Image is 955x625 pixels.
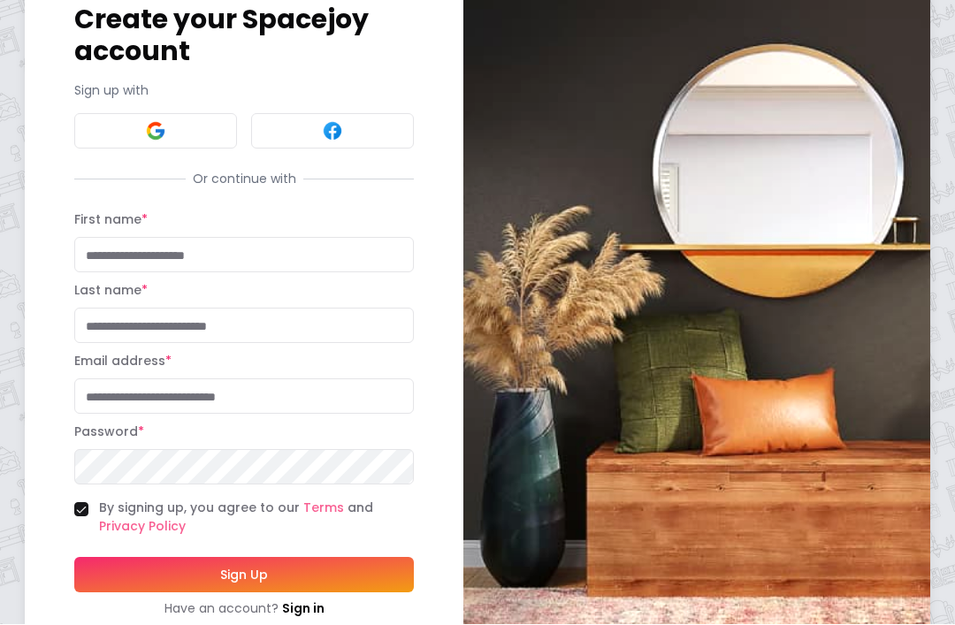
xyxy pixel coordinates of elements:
button: Sign Up [74,558,414,593]
div: Have an account? [74,600,414,618]
img: Google signin [145,121,166,142]
label: Email address [74,353,172,370]
a: Terms [303,499,344,517]
label: By signing up, you agree to our and [99,499,414,537]
label: Last name [74,282,148,300]
img: Facebook signin [322,121,343,142]
a: Privacy Policy [99,518,186,536]
h1: Create your Spacejoy account [74,4,414,68]
a: Sign in [282,600,325,618]
label: Password [74,423,144,441]
span: Or continue with [186,171,303,188]
p: Sign up with [74,82,414,100]
label: First name [74,211,148,229]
